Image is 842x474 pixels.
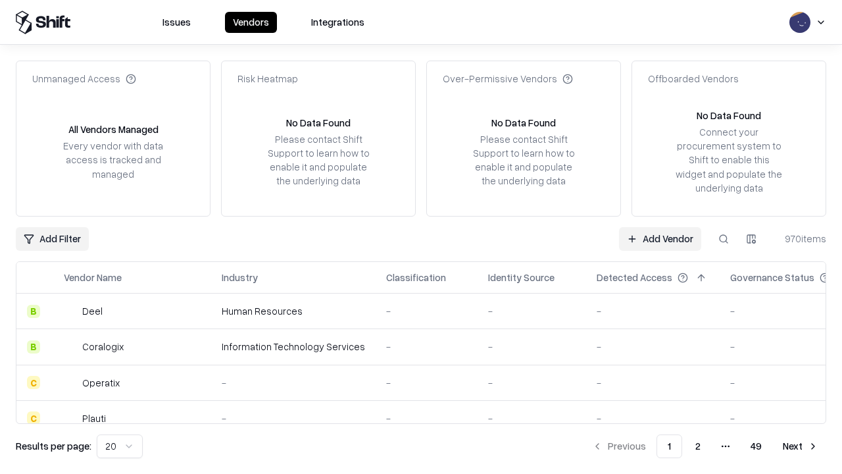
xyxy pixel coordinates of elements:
[264,132,373,188] div: Please contact Shift Support to learn how to enable it and populate the underlying data
[64,271,122,284] div: Vendor Name
[64,305,77,318] img: Deel
[774,232,826,246] div: 970 items
[27,340,40,354] div: B
[222,411,365,425] div: -
[491,116,556,130] div: No Data Found
[730,271,814,284] div: Governance Status
[443,72,573,86] div: Over-Permissive Vendors
[656,434,682,458] button: 1
[222,271,258,284] div: Industry
[27,376,40,389] div: C
[386,376,467,390] div: -
[386,304,467,318] div: -
[27,305,40,318] div: B
[16,227,89,251] button: Add Filter
[775,434,826,458] button: Next
[386,411,467,425] div: -
[488,340,576,354] div: -
[303,12,372,33] button: Integrations
[597,376,709,390] div: -
[488,376,576,390] div: -
[488,304,576,318] div: -
[64,411,77,425] img: Plauti
[82,340,124,354] div: Coralogix
[68,122,159,136] div: All Vendors Managed
[225,12,277,33] button: Vendors
[222,304,365,318] div: Human Resources
[584,434,826,458] nav: pagination
[469,132,578,188] div: Please contact Shift Support to learn how to enable it and populate the underlying data
[16,439,91,453] p: Results per page:
[155,12,199,33] button: Issues
[488,411,576,425] div: -
[386,271,446,284] div: Classification
[32,72,136,86] div: Unmanaged Access
[237,72,298,86] div: Risk Heatmap
[286,116,351,130] div: No Data Found
[488,271,555,284] div: Identity Source
[386,340,467,354] div: -
[82,304,103,318] div: Deel
[597,304,709,318] div: -
[82,376,120,390] div: Operatix
[740,434,772,458] button: 49
[222,340,365,354] div: Information Technology Services
[597,411,709,425] div: -
[27,411,40,425] div: C
[674,125,783,195] div: Connect your procurement system to Shift to enable this widget and populate the underlying data
[597,271,672,284] div: Detected Access
[64,340,77,354] img: Coralogix
[82,411,106,425] div: Plauti
[64,376,77,389] img: Operatix
[619,227,701,251] a: Add Vendor
[648,72,739,86] div: Offboarded Vendors
[222,376,365,390] div: -
[697,109,761,122] div: No Data Found
[685,434,711,458] button: 2
[597,340,709,354] div: -
[59,139,168,180] div: Every vendor with data access is tracked and managed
